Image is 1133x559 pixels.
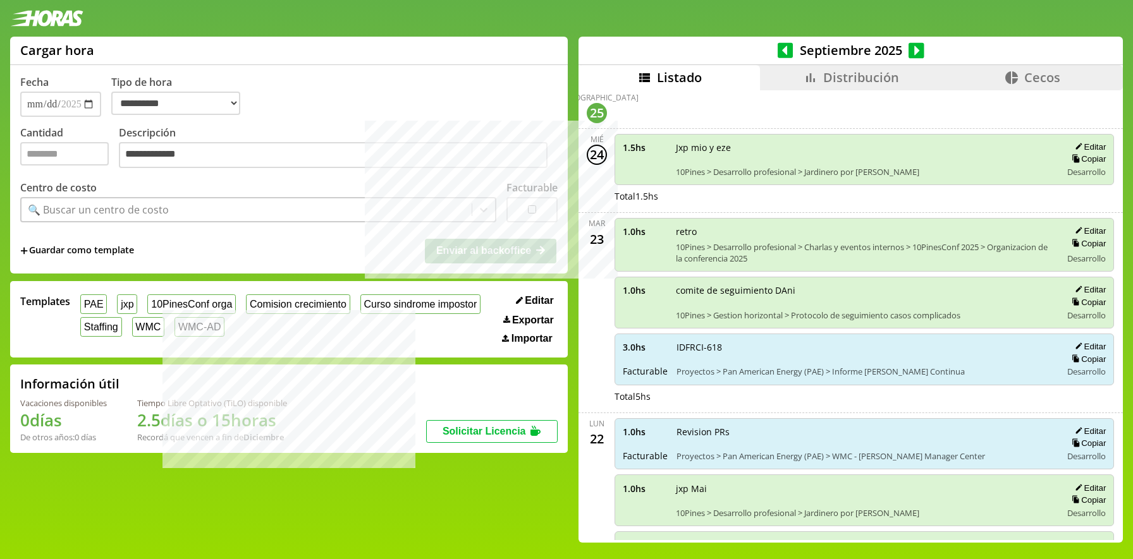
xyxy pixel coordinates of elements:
button: Copiar [1068,153,1106,164]
button: Editar [1071,225,1106,236]
div: Total 1.5 hs [615,190,1114,202]
span: Distribución [823,69,899,86]
button: Copiar [1068,438,1106,448]
button: jxp [117,294,137,314]
label: Cantidad [20,126,119,172]
span: 1.0 hs [623,426,668,438]
label: Facturable [506,181,558,195]
textarea: Descripción [119,142,548,169]
span: Desarrollo [1067,450,1106,462]
span: 1.0 hs [623,284,667,296]
span: 1.0 hs [623,225,667,237]
div: 23 [587,229,607,249]
button: Copiar [1068,495,1106,505]
label: Fecha [20,75,49,89]
span: Desarrollo [1067,366,1106,377]
button: Copiar [1068,354,1106,364]
span: 10Pines > Gestion horizontal > Protocolo de seguimiento casos complicados [676,310,1053,321]
img: logotipo [10,10,83,27]
button: Exportar [499,314,558,327]
select: Tipo de hora [111,92,240,115]
span: 10Pines > Desarrollo profesional > Jardinero por [PERSON_NAME] [676,507,1053,519]
div: mar [589,218,605,229]
span: Desarrollo [1067,507,1106,519]
button: WMC [132,317,165,337]
button: Editar [1071,539,1106,550]
div: [DEMOGRAPHIC_DATA] [555,92,639,103]
span: 10Pines > Desarrollo profesional > Jardinero por [PERSON_NAME] [676,166,1053,177]
span: Facturable [623,365,668,377]
label: Centro de costo [20,181,97,195]
button: Editar [1071,141,1106,152]
button: Editar [1071,426,1106,436]
span: + [20,244,28,258]
button: PAE [80,294,107,314]
span: Proyectos > Pan American Energy (PAE) > WMC - [PERSON_NAME] Manager Center [677,450,1053,462]
span: jxp Mai [676,483,1053,495]
div: Recordá que vencen a fin de [137,431,287,443]
div: 25 [587,103,607,123]
div: Vacaciones disponibles [20,397,107,409]
button: Solicitar Licencia [426,420,558,443]
span: retro [676,225,1053,237]
button: Editar [1071,341,1106,352]
input: Cantidad [20,142,109,165]
span: 1.0 hs [623,483,667,495]
span: 10Pines > Desarrollo profesional > Charlas y eventos internos > 10PinesConf 2025 > Organizacion d... [676,241,1053,264]
span: 0.5 hs [623,539,667,551]
span: Solicitar Licencia [443,426,526,436]
div: Total 5 hs [615,390,1114,402]
div: Tiempo Libre Optativo (TiLO) disponible [137,397,287,409]
span: Cecos [1024,69,1060,86]
span: Desarrollo [1067,166,1106,177]
span: Importar [511,333,553,344]
span: Proyectos > Pan American Energy (PAE) > Informe [PERSON_NAME] Continua [677,366,1053,377]
div: 🔍 Buscar un centro de costo [28,203,169,217]
span: comite de seguimiento DAni [676,284,1053,296]
h1: Cargar hora [20,42,94,59]
button: Staffing [80,317,122,337]
label: Tipo de hora [111,75,250,117]
span: 1.5 hs [623,141,667,153]
span: Editar [525,295,553,306]
button: Editar [1071,483,1106,493]
div: 24 [587,145,607,165]
button: Copiar [1068,238,1106,249]
span: IDFRCI-618 [677,341,1053,353]
div: mié [591,134,604,145]
span: Desarrollo [1067,253,1106,264]
span: Desarrollo [1067,310,1106,321]
button: Copiar [1068,297,1106,308]
div: De otros años: 0 días [20,431,107,443]
span: 3.0 hs [623,341,668,353]
div: 22 [587,429,607,449]
h2: Información útil [20,375,119,392]
div: scrollable content [579,90,1123,541]
b: Diciembre [243,431,284,443]
button: Editar [1071,284,1106,295]
button: Editar [512,294,558,307]
span: Jxp mio y eze [676,141,1053,153]
button: Comision crecimiento [246,294,350,314]
h1: 2.5 días o 15 horas [137,409,287,431]
span: Septiembre 2025 [793,42,909,59]
span: Listado [657,69,702,86]
span: Planificación [676,539,1053,551]
label: Descripción [119,126,558,172]
button: 10PinesConf orga [147,294,236,314]
div: lun [589,418,604,429]
span: Facturable [623,450,668,462]
span: Exportar [512,315,554,326]
span: Templates [20,294,70,308]
h1: 0 días [20,409,107,431]
button: WMC-AD [175,317,224,337]
button: Curso sindrome impostor [360,294,481,314]
span: Revision PRs [677,426,1053,438]
span: +Guardar como template [20,244,134,258]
